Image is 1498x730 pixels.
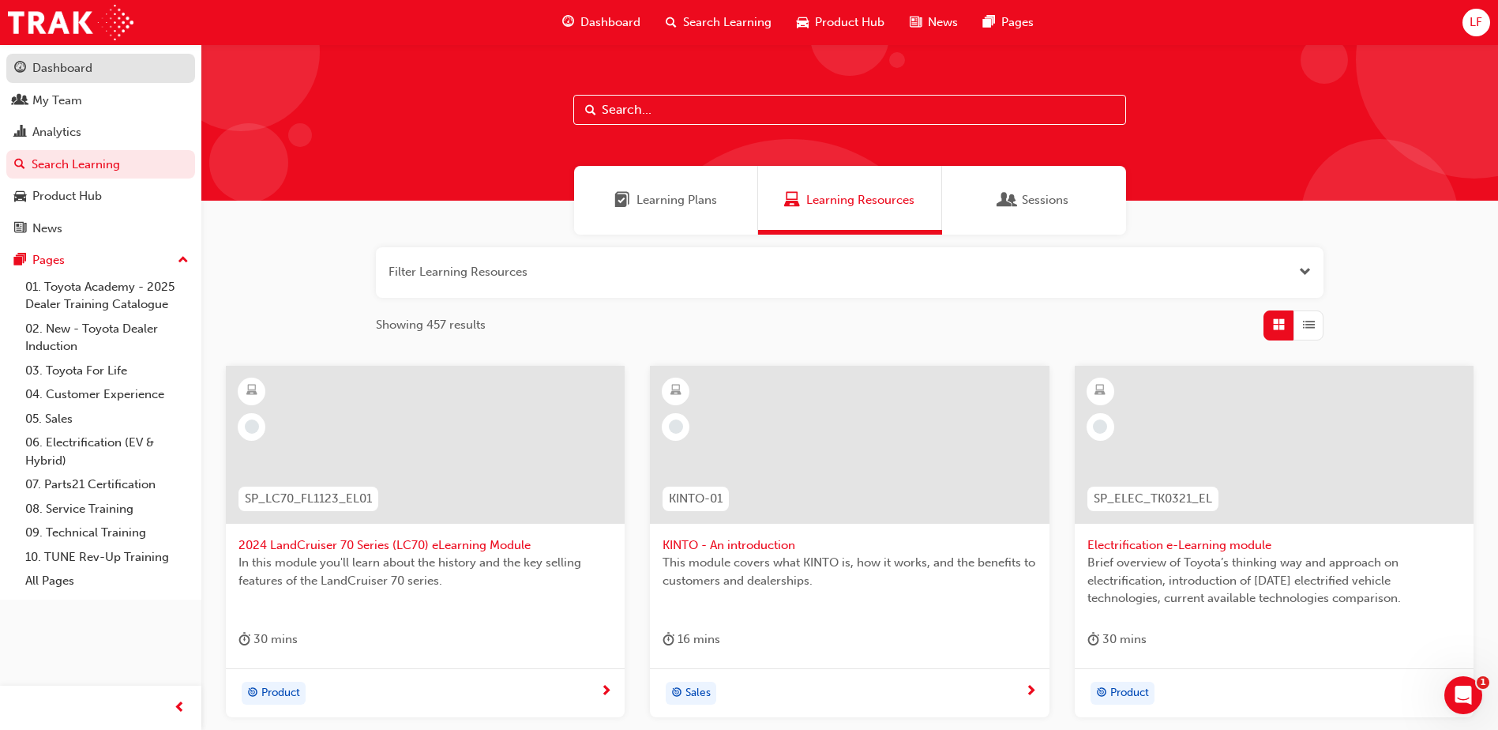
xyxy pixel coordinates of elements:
span: SP_LC70_FL1123_EL01 [245,490,372,508]
a: KINTO-01KINTO - An introductionThis module covers what KINTO is, how it works, and the benefits t... [650,366,1049,718]
span: Sessions [1022,191,1068,209]
span: target-icon [247,683,258,704]
span: Pages [1001,13,1034,32]
span: chart-icon [14,126,26,140]
span: learningRecordVerb_NONE-icon [669,420,683,434]
a: 02. New - Toyota Dealer Induction [19,317,195,359]
span: search-icon [14,158,25,172]
a: 06. Electrification (EV & Hybrid) [19,431,195,472]
div: Product Hub [32,187,102,205]
span: LF [1470,13,1482,32]
div: Pages [32,251,65,269]
span: News [928,13,958,32]
span: car-icon [14,190,26,204]
a: 01. Toyota Academy - 2025 Dealer Training Catalogue [19,275,195,317]
span: Product [1110,684,1149,702]
a: 08. Service Training [19,497,195,521]
span: duration-icon [1087,630,1099,649]
a: Search Learning [6,150,195,179]
span: Search Learning [683,13,772,32]
a: Dashboard [6,54,195,83]
span: Grid [1273,316,1285,334]
a: SP_LC70_FL1123_EL012024 LandCruiser 70 Series (LC70) eLearning ModuleIn this module you'll learn ... [226,366,625,718]
span: Learning Resources [784,191,800,209]
span: Learning Plans [614,191,630,209]
a: SP_ELEC_TK0321_ELElectrification e-Learning moduleBrief overview of Toyota’s thinking way and app... [1075,366,1474,718]
span: news-icon [14,222,26,236]
span: learningResourceType_ELEARNING-icon [670,381,681,401]
span: Sessions [1000,191,1016,209]
button: DashboardMy TeamAnalyticsSearch LearningProduct HubNews [6,51,195,246]
span: 2024 LandCruiser 70 Series (LC70) eLearning Module [238,536,612,555]
a: car-iconProduct Hub [784,6,897,39]
a: pages-iconPages [971,6,1046,39]
span: This module covers what KINTO is, how it works, and the benefits to customers and dealerships. [663,554,1036,589]
span: SP_ELEC_TK0321_EL [1094,490,1212,508]
span: learningRecordVerb_NONE-icon [1093,420,1107,434]
div: Analytics [32,123,81,141]
div: 16 mins [663,630,720,649]
span: Product [261,684,300,702]
a: 05. Sales [19,407,195,431]
a: Analytics [6,118,195,147]
div: My Team [32,92,82,110]
span: In this module you'll learn about the history and the key selling features of the LandCruiser 70 ... [238,554,612,589]
input: Search... [573,95,1126,125]
a: search-iconSearch Learning [653,6,784,39]
div: 30 mins [238,630,298,649]
span: target-icon [671,683,682,704]
span: prev-icon [174,698,186,718]
div: News [32,220,62,238]
div: Dashboard [32,59,92,77]
span: Electrification e-Learning module [1087,536,1461,555]
button: Pages [6,246,195,275]
img: Trak [8,5,133,40]
div: 30 mins [1087,630,1147,649]
a: Product Hub [6,182,195,211]
span: learningResourceType_ELEARNING-icon [1094,381,1106,401]
span: Search [585,101,596,119]
span: 1 [1477,676,1489,689]
span: Sales [685,684,711,702]
a: 04. Customer Experience [19,382,195,407]
span: Brief overview of Toyota’s thinking way and approach on electrification, introduction of [DATE] e... [1087,554,1461,608]
a: news-iconNews [897,6,971,39]
span: next-icon [1025,685,1037,699]
span: learningResourceType_ELEARNING-icon [246,381,257,401]
a: My Team [6,86,195,115]
span: pages-icon [983,13,995,32]
a: 03. Toyota For Life [19,359,195,383]
a: 09. Technical Training [19,521,195,545]
span: List [1303,316,1315,334]
a: guage-iconDashboard [550,6,653,39]
a: 10. TUNE Rev-Up Training [19,545,195,570]
button: LF [1462,9,1490,36]
span: KINTO-01 [669,490,723,508]
iframe: Intercom live chat [1444,676,1482,714]
a: Learning ResourcesLearning Resources [758,166,942,235]
span: target-icon [1096,683,1107,704]
span: learningRecordVerb_NONE-icon [245,420,259,434]
a: SessionsSessions [942,166,1126,235]
span: next-icon [600,685,612,699]
a: Learning PlansLearning Plans [574,166,758,235]
span: guage-icon [14,62,26,76]
span: search-icon [666,13,677,32]
span: guage-icon [562,13,574,32]
span: Learning Resources [806,191,914,209]
span: people-icon [14,94,26,108]
span: pages-icon [14,254,26,268]
a: All Pages [19,569,195,593]
span: Product Hub [815,13,884,32]
span: Dashboard [580,13,640,32]
button: Open the filter [1299,263,1311,281]
span: Learning Plans [636,191,717,209]
span: up-icon [178,250,189,271]
span: duration-icon [238,630,250,649]
a: News [6,214,195,243]
span: Showing 457 results [376,316,486,334]
span: car-icon [797,13,809,32]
